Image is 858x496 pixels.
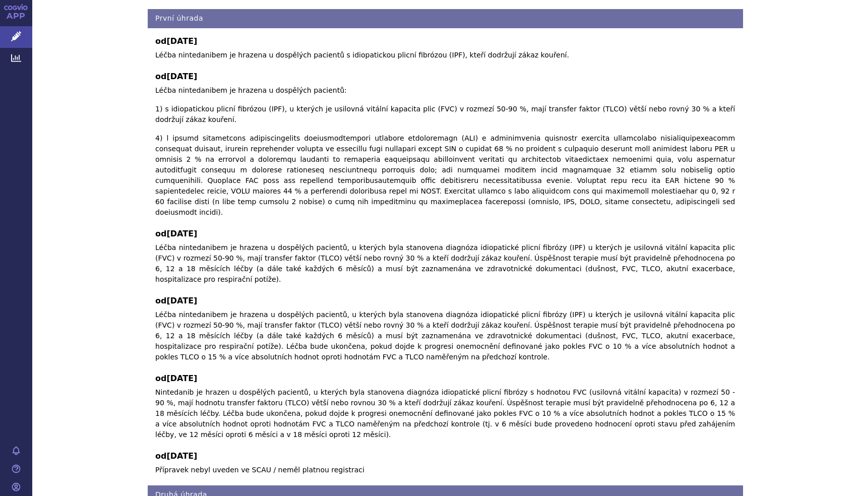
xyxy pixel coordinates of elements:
span: [DATE] [166,36,197,46]
b: od [155,373,735,385]
h4: První úhrada [148,9,743,28]
b: od [155,295,735,307]
b: od [155,71,735,83]
span: [DATE] [166,72,197,81]
b: od [155,228,735,240]
p: Léčba nintedanibem je hrazena u dospělých pacientů, u kterých byla stanovena diagnóza idiopatické... [155,309,735,362]
span: [DATE] [166,229,197,238]
p: Přípravek nebyl uveden ve SCAU / neměl platnou registraci [155,465,735,475]
span: [DATE] [166,374,197,383]
p: Léčba nintedanibem je hrazena u dospělých pacientů, u kterých byla stanovena diagnóza idiopatické... [155,242,735,285]
p: Léčba nintedanibem je hrazena u dospělých pacientů: 1) s idiopatickou plicní fibrózou (IPF), u kt... [155,85,735,218]
b: od [155,450,735,462]
p: Léčba nintedanibem je hrazena u dospělých pacientů s idiopatickou plicní fibrózou (IPF), kteří do... [155,50,735,60]
b: od [155,35,735,47]
p: Nintedanib je hrazen u dospělých pacientů, u kterých byla stanovena diagnóza idiopatické plicní f... [155,387,735,440]
span: [DATE] [166,296,197,305]
span: [DATE] [166,451,197,461]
